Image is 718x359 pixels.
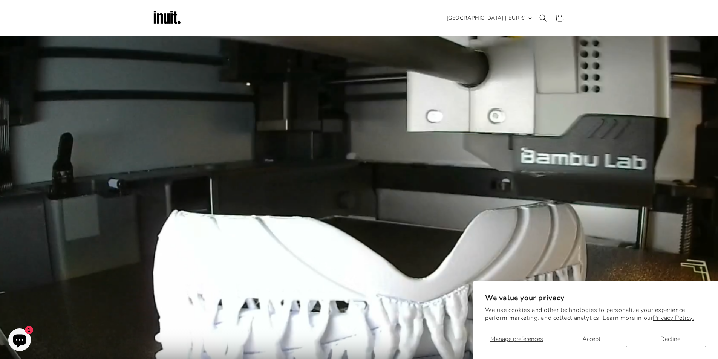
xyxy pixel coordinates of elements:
a: Privacy Policy. [653,314,694,322]
button: Manage preferences [485,332,548,347]
h2: We value your privacy [485,293,706,303]
img: Inuit Logo [152,3,182,33]
summary: Search [535,10,551,26]
button: Accept [556,332,627,347]
inbox-online-store-chat: Shopify online store chat [6,328,33,353]
button: Decline [635,332,706,347]
span: [GEOGRAPHIC_DATA] | EUR € [447,14,525,22]
button: [GEOGRAPHIC_DATA] | EUR € [442,11,535,25]
p: We use cookies and other technologies to personalize your experience, perform marketing, and coll... [485,306,706,322]
span: Manage preferences [490,335,543,343]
